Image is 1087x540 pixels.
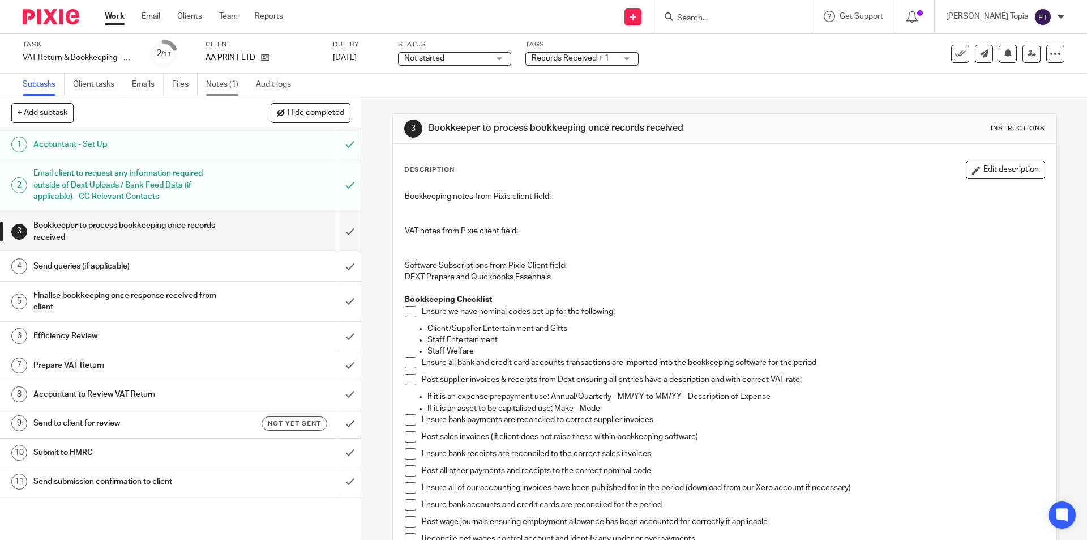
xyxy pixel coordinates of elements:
a: Work [105,11,125,22]
small: /11 [161,51,172,57]
h1: Email client to request any information required outside of Dext Uploads / Bank Feed Data (if app... [33,165,229,205]
span: Not started [404,54,444,62]
p: [PERSON_NAME] Topia [946,11,1028,22]
h1: Submit to HMRC [33,444,229,461]
h1: Bookkeeper to process bookkeeping once records received [33,217,229,246]
p: Ensure all of our accounting invoices have been published for in the period (download from our Xe... [422,482,1044,494]
label: Task [23,40,136,49]
p: Post supplier invoices & receipts from Dext ensuring all entries have a description and with corr... [422,374,1044,385]
span: Get Support [840,12,883,20]
h1: Send submission confirmation to client [33,473,229,490]
a: Notes (1) [206,74,247,96]
label: Client [206,40,319,49]
div: 2 [156,47,172,60]
span: Records Received + 1 [532,54,609,62]
p: VAT notes from Pixie client field: [405,226,1044,237]
div: 6 [11,328,27,344]
p: Software Subscriptions from Pixie Client field: [405,260,1044,271]
button: Hide completed [271,103,350,122]
button: Edit description [966,161,1045,179]
p: Ensure we have nominal codes set up for the following: [422,306,1044,317]
a: Email [142,11,160,22]
h1: Send to client for review [33,415,229,432]
p: If it is an expense prepayment use: Annual/Quarterly - MM/YY to MM/YY - Description of Expense [427,391,1044,402]
img: Pixie [23,9,79,24]
div: 9 [11,415,27,431]
div: 3 [404,120,422,138]
div: 5 [11,294,27,309]
label: Tags [525,40,639,49]
h1: Finalise bookkeeping once response received from client [33,287,229,316]
div: 7 [11,358,27,373]
a: Emails [132,74,164,96]
p: Description [404,165,455,175]
p: Post sales invoices (if client does not raise these within bookkeeping software) [422,431,1044,443]
label: Status [398,40,511,49]
h1: Accountant to Review VAT Return [33,386,229,403]
a: Team [219,11,238,22]
a: Client tasks [73,74,123,96]
p: Ensure bank accounts and credit cards are reconciled for the period [422,499,1044,511]
img: svg%3E [1034,8,1052,26]
h1: Efficiency Review [33,328,229,345]
p: Ensure bank payments are reconciled to correct supplier invoices [422,414,1044,426]
button: + Add subtask [11,103,74,122]
div: 2 [11,177,27,193]
p: Staff Entertainment [427,334,1044,346]
p: Staff Welfare [427,346,1044,357]
p: Client/Supplier Entertainment and Gifts [427,323,1044,334]
div: 10 [11,445,27,461]
span: [DATE] [333,54,357,62]
div: 8 [11,386,27,402]
label: Due by [333,40,384,49]
a: Audit logs [256,74,299,96]
p: DEXT Prepare and Quickbooks Essentials [405,271,1044,283]
div: 11 [11,474,27,490]
h1: Bookkeeper to process bookkeeping once records received [429,122,749,134]
input: Search [676,14,778,24]
div: VAT Return & Bookkeeping - Quarterly - [DATE] - [DATE] [23,52,136,63]
div: VAT Return &amp; Bookkeeping - Quarterly - May - July, 2025 [23,52,136,63]
p: Ensure bank receipts are reconciled to the correct sales invoices [422,448,1044,460]
p: Post all other payments and receipts to the correct nominal code [422,465,1044,477]
div: 4 [11,258,27,274]
p: Ensure all bank and credit card accounts transactions are imported into the bookkeeping software ... [422,357,1044,368]
p: AA PRINT LTD [206,52,255,63]
div: 3 [11,224,27,240]
p: Bookkeeping notes from Pixie client field: [405,191,1044,202]
a: Subtasks [23,74,65,96]
div: Instructions [991,124,1045,133]
a: Files [172,74,198,96]
strong: Bookkeeping Checklist [405,296,492,304]
p: Post wage journals ensuring employment allowance has been accounted for correctly if applicable [422,516,1044,528]
h1: Prepare VAT Return [33,357,229,374]
div: 1 [11,137,27,152]
a: Clients [177,11,202,22]
p: If it is an asset to be capitalised use: Make - Model [427,403,1044,414]
h1: Send queries (if applicable) [33,258,229,275]
a: Reports [255,11,283,22]
h1: Accountant - Set Up [33,136,229,153]
span: Hide completed [288,109,344,118]
span: Not yet sent [268,419,321,428]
